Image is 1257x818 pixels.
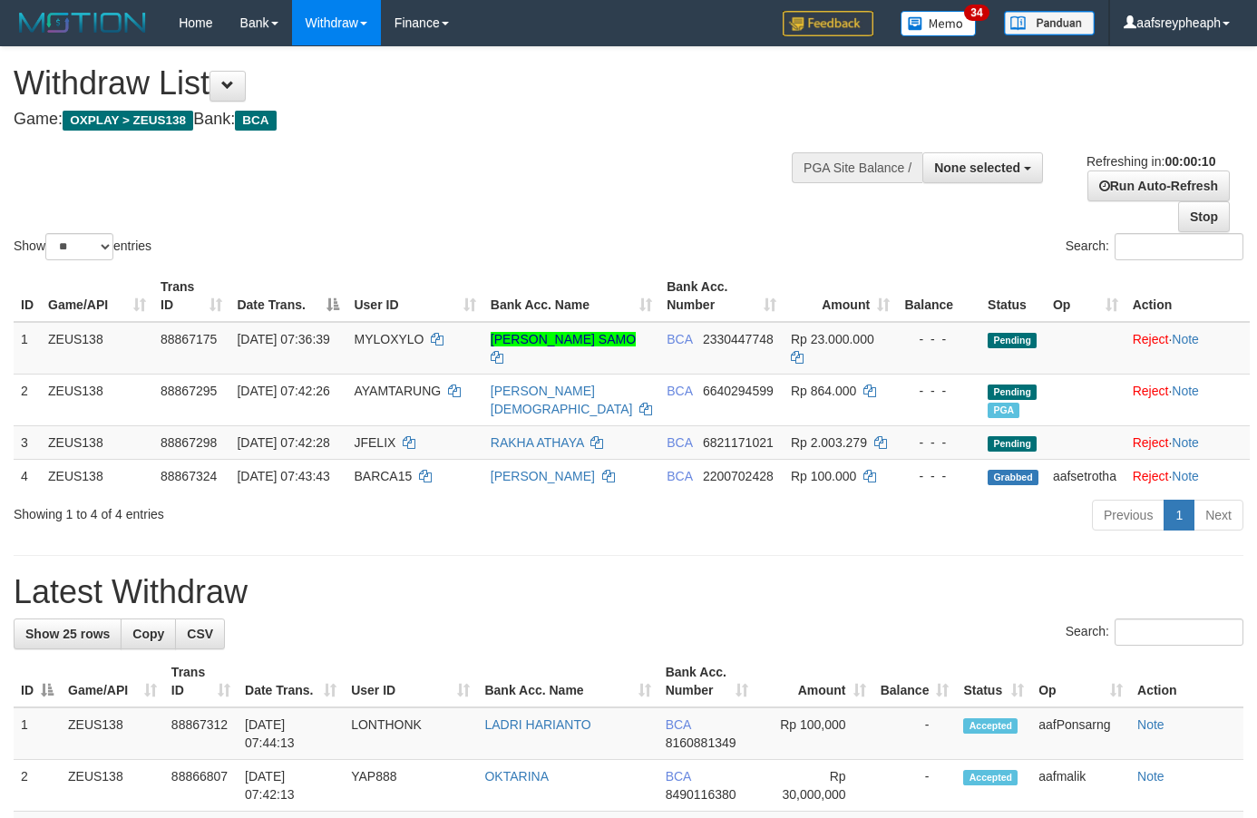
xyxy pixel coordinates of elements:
div: PGA Site Balance / [792,152,922,183]
h1: Withdraw List [14,65,820,102]
h1: Latest Withdraw [14,574,1243,610]
div: - - - [904,433,973,452]
span: Pending [988,333,1037,348]
th: Date Trans.: activate to sort column descending [229,270,346,322]
span: Accepted [963,718,1018,734]
th: Game/API: activate to sort column ascending [61,656,164,707]
a: Reject [1133,384,1169,398]
span: Pending [988,385,1037,400]
a: Note [1137,717,1164,732]
button: None selected [922,152,1043,183]
span: Copy 6821171021 to clipboard [703,435,774,450]
th: Action [1125,270,1250,322]
th: Bank Acc. Name: activate to sort column ascending [483,270,659,322]
input: Search: [1115,618,1243,646]
span: 88867324 [161,469,217,483]
a: Stop [1178,201,1230,232]
label: Show entries [14,233,151,260]
span: 88867175 [161,332,217,346]
td: · [1125,459,1250,492]
a: Note [1172,384,1199,398]
a: Reject [1133,469,1169,483]
th: Status [980,270,1046,322]
th: Bank Acc. Name: activate to sort column ascending [477,656,658,707]
span: BCA [667,469,692,483]
a: [PERSON_NAME][DEMOGRAPHIC_DATA] [491,384,633,416]
span: Copy 2200702428 to clipboard [703,469,774,483]
span: 88867298 [161,435,217,450]
td: 88867312 [164,707,238,760]
span: Pending [988,436,1037,452]
span: Rp 23.000.000 [791,332,874,346]
a: Run Auto-Refresh [1087,170,1230,201]
span: Grabbed [988,470,1038,485]
span: JFELIX [354,435,395,450]
label: Search: [1066,233,1243,260]
td: 2 [14,760,61,812]
th: User ID: activate to sort column ascending [344,656,477,707]
a: Reject [1133,435,1169,450]
input: Search: [1115,233,1243,260]
a: [PERSON_NAME] SAMO [491,332,636,346]
td: Rp 100,000 [755,707,872,760]
th: Date Trans.: activate to sort column ascending [238,656,344,707]
span: Refreshing in: [1086,154,1215,169]
a: Reject [1133,332,1169,346]
td: - [873,707,957,760]
td: · [1125,374,1250,425]
td: aafPonsarng [1031,707,1130,760]
a: Note [1172,469,1199,483]
td: ZEUS138 [41,425,153,459]
span: AYAMTARUNG [354,384,441,398]
td: [DATE] 07:42:13 [238,760,344,812]
span: [DATE] 07:43:43 [237,469,329,483]
td: YAP888 [344,760,477,812]
th: ID: activate to sort column descending [14,656,61,707]
span: Copy 2330447748 to clipboard [703,332,774,346]
a: LADRI HARIANTO [484,717,590,732]
th: Balance [897,270,980,322]
a: CSV [175,618,225,649]
a: Note [1137,769,1164,784]
td: 2 [14,374,41,425]
img: panduan.png [1004,11,1095,35]
span: Copy 8160881349 to clipboard [666,735,736,750]
label: Search: [1066,618,1243,646]
td: [DATE] 07:44:13 [238,707,344,760]
td: · [1125,425,1250,459]
div: - - - [904,382,973,400]
a: Note [1172,332,1199,346]
img: Button%20Memo.svg [901,11,977,36]
th: Amount: activate to sort column ascending [784,270,897,322]
a: Show 25 rows [14,618,122,649]
th: Game/API: activate to sort column ascending [41,270,153,322]
a: OKTARINA [484,769,549,784]
strong: 00:00:10 [1164,154,1215,169]
div: - - - [904,467,973,485]
select: Showentries [45,233,113,260]
span: None selected [934,161,1020,175]
th: Amount: activate to sort column ascending [755,656,872,707]
td: ZEUS138 [41,322,153,375]
span: [DATE] 07:36:39 [237,332,329,346]
a: [PERSON_NAME] [491,469,595,483]
span: BCA [666,769,691,784]
h4: Game: Bank: [14,111,820,129]
td: aafmalik [1031,760,1130,812]
td: ZEUS138 [61,707,164,760]
th: Action [1130,656,1243,707]
div: Showing 1 to 4 of 4 entries [14,498,511,523]
th: Balance: activate to sort column ascending [873,656,957,707]
img: MOTION_logo.png [14,9,151,36]
th: ID [14,270,41,322]
span: Copy [132,627,164,641]
span: 88867295 [161,384,217,398]
td: 3 [14,425,41,459]
span: Rp 2.003.279 [791,435,867,450]
span: BCA [667,332,692,346]
span: OXPLAY > ZEUS138 [63,111,193,131]
td: 1 [14,322,41,375]
span: BCA [667,384,692,398]
a: Next [1194,500,1243,531]
td: ZEUS138 [61,760,164,812]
